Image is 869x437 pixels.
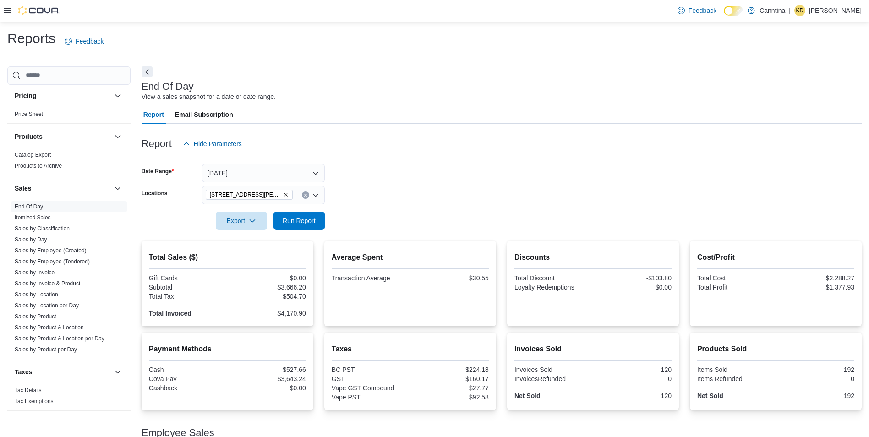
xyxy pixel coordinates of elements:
strong: Total Invoiced [149,310,191,317]
div: InvoicesRefunded [514,375,591,382]
div: Cash [149,366,226,373]
button: Pricing [15,91,110,100]
a: Sales by Invoice & Product [15,280,80,287]
h2: Invoices Sold [514,344,672,355]
div: 0 [777,375,854,382]
button: Export [216,212,267,230]
a: Sales by Day [15,236,47,243]
h2: Average Spent [332,252,489,263]
strong: Net Sold [697,392,723,399]
button: Remove 725 Nelson Street from selection in this group [283,192,289,197]
h2: Discounts [514,252,672,263]
div: $92.58 [412,393,489,401]
div: Cashback [149,384,226,392]
h2: Payment Methods [149,344,306,355]
button: Pricing [112,90,123,101]
a: Sales by Employee (Created) [15,247,87,254]
div: Total Cost [697,274,774,282]
a: Catalog Export [15,152,51,158]
a: Feedback [674,1,720,20]
span: Export [221,212,262,230]
span: Tax Exemptions [15,398,54,405]
span: Hide Parameters [194,139,242,148]
label: Date Range [142,168,174,175]
h2: Taxes [332,344,489,355]
span: End Of Day [15,203,43,210]
a: Sales by Product & Location [15,324,84,331]
div: 120 [595,366,672,373]
a: Sales by Product per Day [15,346,77,353]
div: $3,666.20 [229,284,306,291]
div: BC PST [332,366,409,373]
div: $0.00 [595,284,672,291]
div: Items Refunded [697,375,774,382]
div: $0.00 [229,384,306,392]
button: Products [112,131,123,142]
a: Itemized Sales [15,214,51,221]
div: View a sales snapshot for a date or date range. [142,92,276,102]
div: Taxes [7,385,131,410]
button: Sales [15,184,110,193]
span: KD [796,5,804,16]
div: 192 [777,366,854,373]
h2: Cost/Profit [697,252,854,263]
a: Sales by Location per Day [15,302,79,309]
div: Cova Pay [149,375,226,382]
a: Sales by Classification [15,225,70,232]
p: [PERSON_NAME] [809,5,862,16]
div: $3,643.24 [229,375,306,382]
div: Subtotal [149,284,226,291]
a: Price Sheet [15,111,43,117]
h3: Sales [15,184,32,193]
div: Total Tax [149,293,226,300]
span: 725 Nelson Street [206,190,293,200]
div: 0 [595,375,672,382]
div: Loyalty Redemptions [514,284,591,291]
span: Catalog Export [15,151,51,158]
button: Next [142,66,153,77]
div: 192 [777,392,854,399]
div: Vape GST Compound [332,384,409,392]
a: Sales by Invoice [15,269,55,276]
div: Products [7,149,131,175]
div: Transaction Average [332,274,409,282]
div: $2,288.27 [777,274,854,282]
h2: Products Sold [697,344,854,355]
span: Run Report [283,216,316,225]
input: Dark Mode [724,6,743,16]
span: Products to Archive [15,162,62,169]
h3: End Of Day [142,81,194,92]
div: Total Discount [514,274,591,282]
a: Sales by Product & Location per Day [15,335,104,342]
h3: Pricing [15,91,36,100]
h3: Taxes [15,367,33,377]
button: Products [15,132,110,141]
span: Price Sheet [15,110,43,118]
div: Gift Cards [149,274,226,282]
h3: Products [15,132,43,141]
a: Products to Archive [15,163,62,169]
div: 120 [595,392,672,399]
span: [STREET_ADDRESS][PERSON_NAME] [210,190,281,199]
p: | [789,5,791,16]
img: Cova [18,6,60,15]
button: Run Report [273,212,325,230]
button: Taxes [112,366,123,377]
button: Clear input [302,191,309,199]
h3: Report [142,138,172,149]
h1: Reports [7,29,55,48]
a: Tax Details [15,387,42,393]
label: Locations [142,190,168,197]
strong: Net Sold [514,392,541,399]
a: Tax Exemptions [15,398,54,404]
div: Kathryn DeSante [794,5,805,16]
